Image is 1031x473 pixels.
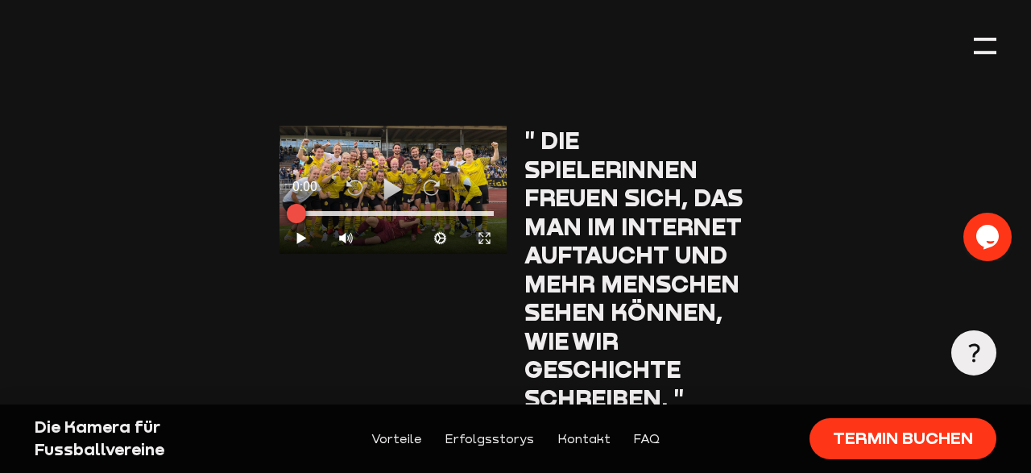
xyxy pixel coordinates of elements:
a: Vorteile [371,429,422,449]
a: Erfolgsstorys [445,429,534,449]
a: Termin buchen [809,418,997,460]
div: 0:00 [279,169,393,205]
span: " [524,126,535,154]
a: FAQ [633,429,660,449]
span: " [673,384,684,412]
div: Die Kamera für Fussballvereine [35,416,263,462]
span: Die Spielerinnen freuen sich, das man im Internet auftaucht und mehr Menschen sehen können, wie w... [524,126,743,412]
a: Kontakt [557,429,611,449]
iframe: chat widget [963,213,1015,261]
